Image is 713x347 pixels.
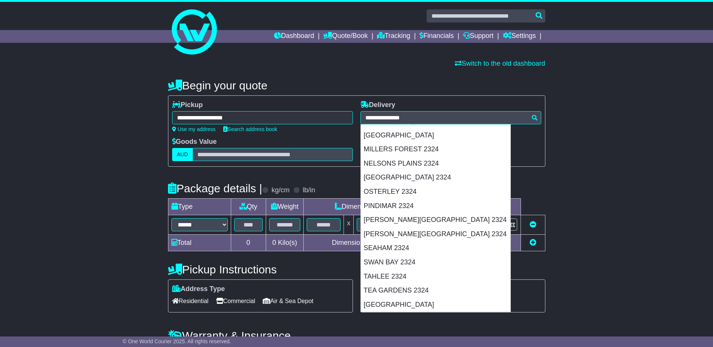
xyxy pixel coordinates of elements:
[361,185,510,199] div: OSTERLEY 2324
[172,101,203,109] label: Pickup
[361,255,510,270] div: SWAN BAY 2324
[344,215,354,235] td: x
[360,101,395,109] label: Delivery
[231,199,266,215] td: Qty
[323,30,368,43] a: Quote/Book
[168,199,231,215] td: Type
[168,263,353,276] h4: Pickup Instructions
[263,295,313,307] span: Air & Sea Depot
[455,60,545,67] a: Switch to the old dashboard
[172,285,225,293] label: Address Type
[172,295,209,307] span: Residential
[168,235,231,251] td: Total
[361,284,510,298] div: TEA GARDENS 2324
[361,128,510,143] div: [GEOGRAPHIC_DATA]
[503,30,536,43] a: Settings
[172,148,193,161] label: AUD
[168,79,545,92] h4: Begin your quote
[266,235,304,251] td: Kilo(s)
[274,30,314,43] a: Dashboard
[304,235,444,251] td: Dimensions in Centimetre(s)
[172,126,216,132] a: Use my address
[361,241,510,255] div: SEAHAM 2324
[361,298,510,312] div: [GEOGRAPHIC_DATA]
[272,239,276,246] span: 0
[303,186,315,195] label: lb/in
[530,221,536,228] a: Remove this item
[360,111,541,124] typeahead: Please provide city
[123,338,231,344] span: © One World Courier 2025. All rights reserved.
[266,199,304,215] td: Weight
[361,199,510,213] div: PINDIMAR 2324
[361,170,510,185] div: [GEOGRAPHIC_DATA] 2324
[223,126,277,132] a: Search address book
[216,295,255,307] span: Commercial
[361,227,510,241] div: [PERSON_NAME][GEOGRAPHIC_DATA] 2324
[530,239,536,246] a: Add new item
[168,182,262,195] h4: Package details |
[304,199,444,215] td: Dimensions (L x W x H)
[361,213,510,227] div: [PERSON_NAME][GEOGRAPHIC_DATA] 2324
[361,270,510,284] div: TAHLEE 2324
[361,157,510,171] div: NELSONS PLAINS 2324
[463,30,493,43] a: Support
[172,138,217,146] label: Goods Value
[271,186,289,195] label: kg/cm
[377,30,410,43] a: Tracking
[168,329,545,342] h4: Warranty & Insurance
[419,30,454,43] a: Financials
[231,235,266,251] td: 0
[361,142,510,157] div: MILLERS FOREST 2324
